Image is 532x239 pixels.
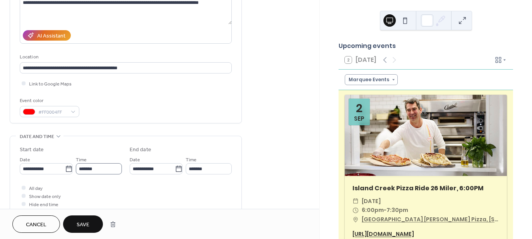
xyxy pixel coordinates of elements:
a: [URL][DOMAIN_NAME] [352,230,414,238]
div: AI Assistant [37,32,65,40]
span: 6:00pm [362,206,384,215]
div: ​ [352,215,359,224]
span: 7:30pm [387,206,408,215]
span: Date [20,156,30,164]
span: [DATE] [362,197,381,206]
div: End date [130,146,151,154]
span: Show date only [29,193,61,201]
span: Time [76,156,87,164]
span: Time [186,156,197,164]
span: Date and time [20,133,54,141]
span: Save [77,221,89,229]
div: Start date [20,146,44,154]
span: #FF0004FF [38,108,67,116]
div: ​ [352,206,359,215]
span: Hide end time [29,201,58,209]
span: Cancel [26,221,46,229]
button: AI Assistant [23,30,71,41]
div: ​ [352,197,359,206]
div: Sep [354,116,364,121]
span: - [384,206,387,215]
span: Link to Google Maps [29,80,72,88]
div: Location [20,53,230,61]
span: All day [29,184,43,193]
a: [GEOGRAPHIC_DATA] [PERSON_NAME] Pizza, [STREET_ADDRESS] [362,215,499,224]
div: 2 [356,102,363,114]
div: Upcoming events [339,41,513,51]
span: Date [130,156,140,164]
button: Save [63,215,103,233]
div: Event color [20,97,78,105]
button: Cancel [12,215,60,233]
div: Island Creek Pizza Ride 26 Miler, 6:00PM [345,184,507,193]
